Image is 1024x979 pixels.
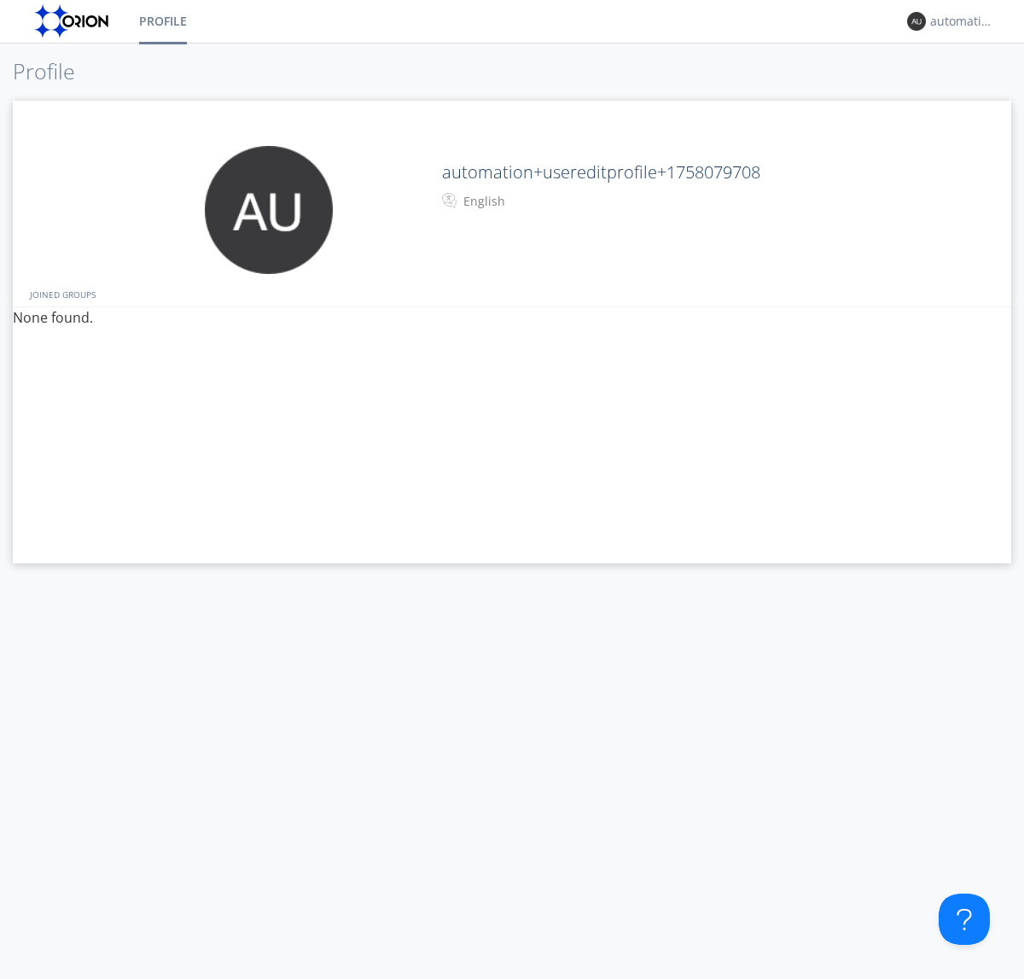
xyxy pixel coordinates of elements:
h2: automation+usereditprofile+1758079708 [442,163,916,182]
img: orion-labs-logo.svg [34,4,113,38]
img: 373638.png [907,12,926,31]
img: 373638.png [205,146,333,274]
div: English [463,193,606,210]
div: automation+usereditprofile+1758079708 [930,13,994,30]
p: None found. [13,307,1011,329]
div: JOINED GROUPS [26,282,1007,306]
img: In groups with Translation enabled, your messages will be automatically translated to and from th... [442,190,459,211]
h1: Profile [13,60,1011,84]
iframe: Toggle Customer Support [939,894,990,945]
